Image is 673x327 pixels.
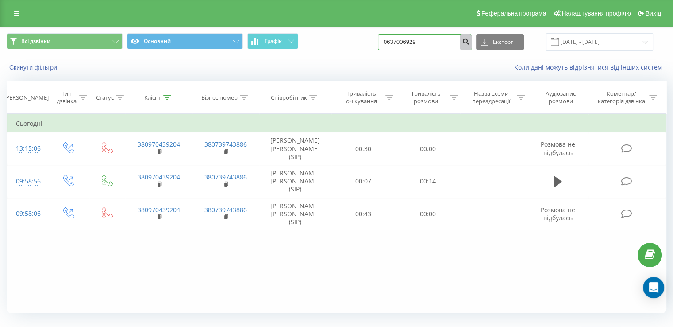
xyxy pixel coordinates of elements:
[396,165,460,198] td: 00:14
[16,205,39,222] div: 09:58:06
[265,38,282,44] span: Графік
[476,34,524,50] button: Експорт
[535,90,587,105] div: Аудіозапис розмови
[259,198,331,230] td: [PERSON_NAME] [PERSON_NAME] (SIP)
[396,198,460,230] td: 00:00
[541,206,575,222] span: Розмова не відбулась
[7,115,666,132] td: Сьогодні
[16,173,39,190] div: 09:58:56
[514,63,666,71] a: Коли дані можуть відрізнятися вiд інших систем
[138,173,180,181] a: 380970439204
[204,173,247,181] a: 380739743886
[127,33,243,49] button: Основний
[331,165,396,198] td: 00:07
[561,10,631,17] span: Налаштування профілю
[259,132,331,165] td: [PERSON_NAME] [PERSON_NAME] (SIP)
[7,63,62,71] button: Скинути фільтри
[481,10,546,17] span: Реферальна програма
[396,132,460,165] td: 00:00
[204,206,247,214] a: 380739743886
[468,90,515,105] div: Назва схеми переадресації
[378,34,472,50] input: Пошук за номером
[646,10,661,17] span: Вихід
[201,94,238,101] div: Бізнес номер
[56,90,77,105] div: Тип дзвінка
[259,165,331,198] td: [PERSON_NAME] [PERSON_NAME] (SIP)
[4,94,49,101] div: [PERSON_NAME]
[331,198,396,230] td: 00:43
[404,90,448,105] div: Тривалість розмови
[7,33,123,49] button: Всі дзвінки
[247,33,298,49] button: Графік
[138,206,180,214] a: 380970439204
[96,94,114,101] div: Статус
[138,140,180,148] a: 380970439204
[339,90,384,105] div: Тривалість очікування
[144,94,161,101] div: Клієнт
[271,94,307,101] div: Співробітник
[643,277,664,298] div: Open Intercom Messenger
[204,140,247,148] a: 380739743886
[331,132,396,165] td: 00:30
[595,90,647,105] div: Коментар/категорія дзвінка
[21,38,50,45] span: Всі дзвінки
[16,140,39,157] div: 13:15:06
[541,140,575,156] span: Розмова не відбулась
